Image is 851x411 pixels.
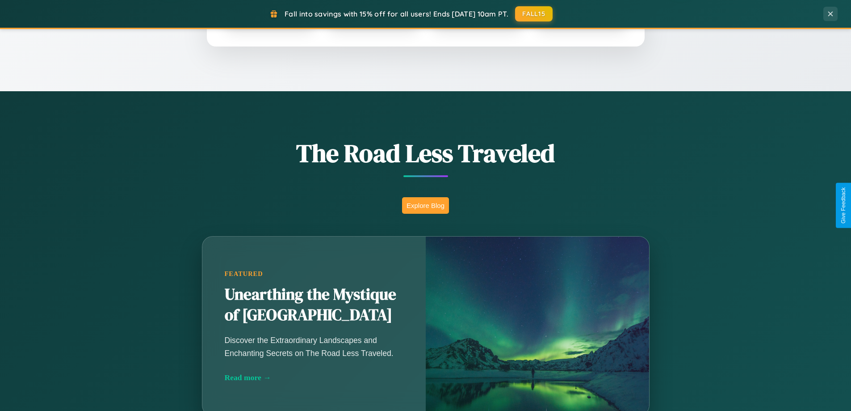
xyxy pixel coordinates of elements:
p: Discover the Extraordinary Landscapes and Enchanting Secrets on The Road Less Traveled. [225,334,403,359]
div: Read more → [225,373,403,382]
span: Fall into savings with 15% off for all users! Ends [DATE] 10am PT. [285,9,508,18]
div: Give Feedback [840,187,847,224]
button: FALL15 [515,6,553,21]
div: Featured [225,270,403,278]
h2: Unearthing the Mystique of [GEOGRAPHIC_DATA] [225,284,403,326]
h1: The Road Less Traveled [158,136,694,170]
button: Explore Blog [402,197,449,214]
